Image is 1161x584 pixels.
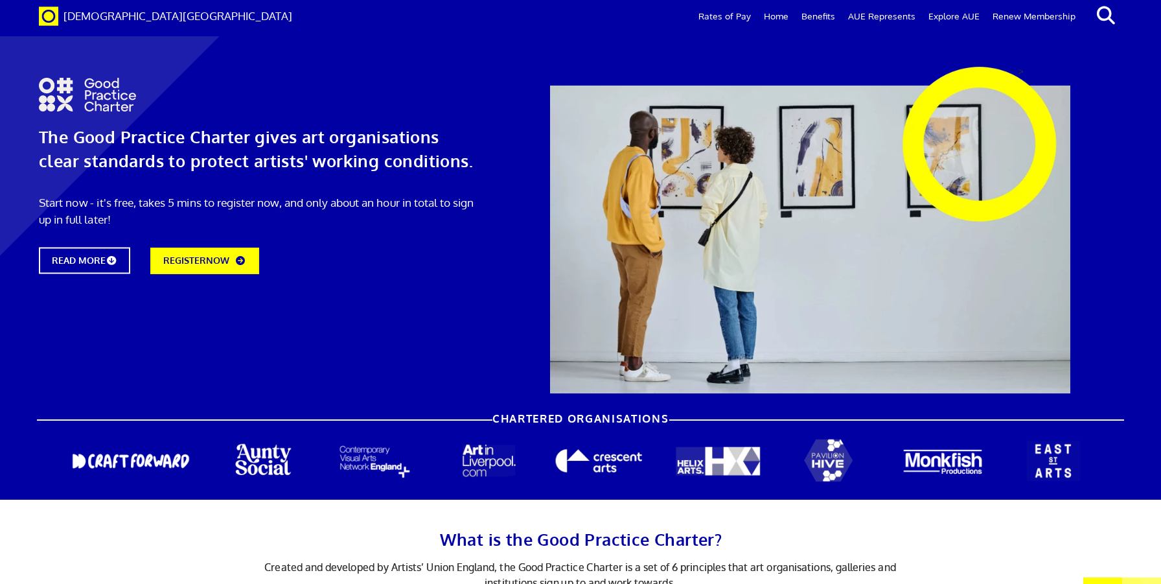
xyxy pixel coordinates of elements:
[39,125,479,174] h1: The Good Practice Charter gives art organisations clear standards to protect artists' working con...
[757,1,795,32] a: Home
[29,1,302,32] a: Brand [DEMOGRAPHIC_DATA][GEOGRAPHIC_DATA]
[177,526,985,553] h2: What is the Good Practice Charter?
[63,9,292,22] span: [DEMOGRAPHIC_DATA][GEOGRAPHIC_DATA]
[842,1,922,32] a: AUE Represents
[39,248,130,274] a: READ MORE
[206,255,229,266] span: NOW
[922,1,986,32] a: Explore AUE
[986,1,1082,32] a: Renew Membership
[150,248,259,274] a: REGISTERNOW
[492,413,669,425] span: CHARTERED ORGANISATIONS
[795,1,842,32] a: Benefits
[1086,2,1125,29] button: search
[1018,65,1024,76] picture: >
[692,1,757,32] a: Rates of Pay
[39,194,479,228] p: Start now - it's free, takes 5 mins to register now, and only about an hour in total to sign up i...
